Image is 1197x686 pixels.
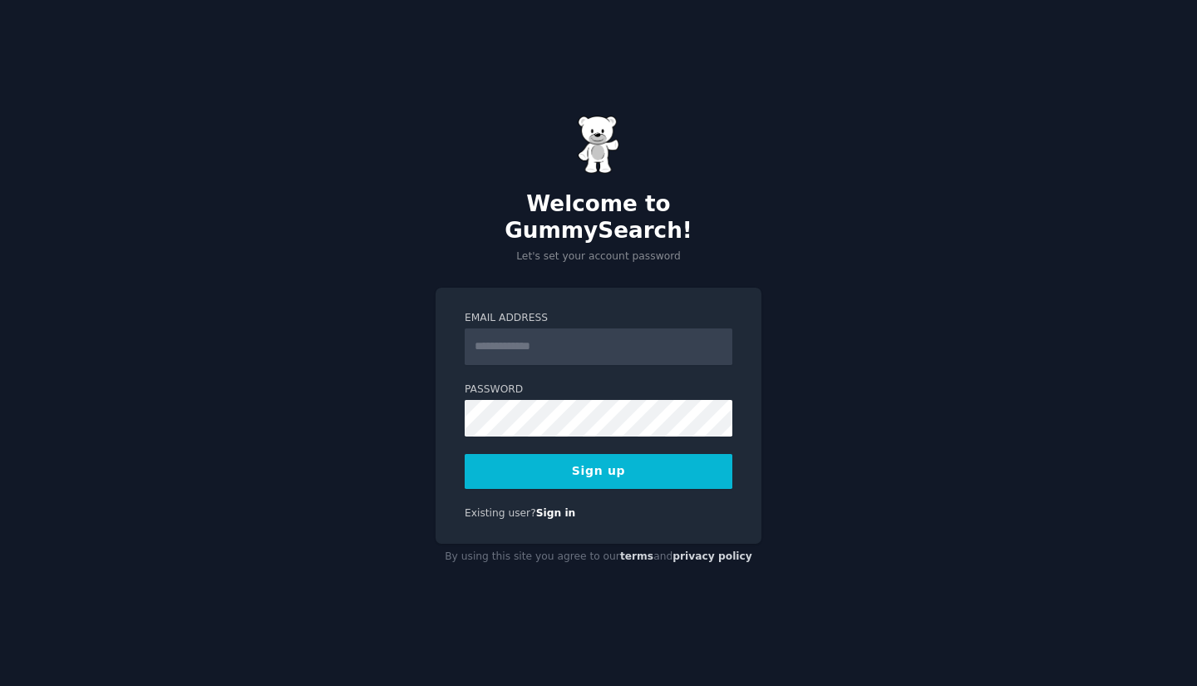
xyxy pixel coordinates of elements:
div: By using this site you agree to our and [436,544,761,570]
label: Email Address [465,311,732,326]
label: Password [465,382,732,397]
h2: Welcome to GummySearch! [436,191,761,244]
span: Existing user? [465,507,536,519]
a: privacy policy [672,550,752,562]
a: terms [620,550,653,562]
a: Sign in [536,507,576,519]
img: Gummy Bear [578,116,619,174]
button: Sign up [465,454,732,489]
p: Let's set your account password [436,249,761,264]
